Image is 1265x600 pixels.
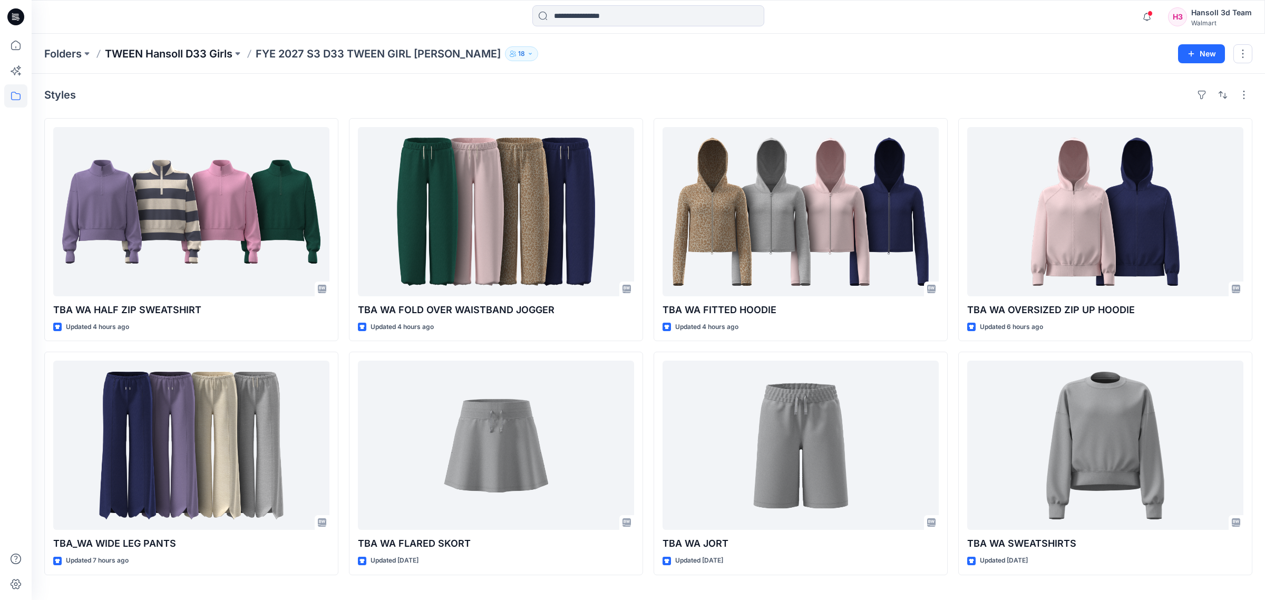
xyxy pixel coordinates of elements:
[663,361,939,530] a: TBA WA JORT
[505,46,538,61] button: 18
[663,536,939,551] p: TBA WA JORT
[256,46,501,61] p: FYE 2027 S3 D33 TWEEN GIRL [PERSON_NAME]
[980,555,1028,566] p: Updated [DATE]
[66,322,129,333] p: Updated 4 hours ago
[663,303,939,317] p: TBA WA FITTED HOODIE
[518,48,525,60] p: 18
[1168,7,1187,26] div: H3
[967,303,1243,317] p: TBA WA OVERSIZED ZIP UP HOODIE
[675,555,723,566] p: Updated [DATE]
[371,322,434,333] p: Updated 4 hours ago
[1178,44,1225,63] button: New
[675,322,738,333] p: Updated 4 hours ago
[53,361,329,530] a: TBA_WA WIDE LEG PANTS
[358,127,634,296] a: TBA WA FOLD OVER WAISTBAND JOGGER
[1191,6,1252,19] div: Hansoll 3d Team
[105,46,232,61] a: TWEEN Hansoll D33 Girls
[1191,19,1252,27] div: Walmart
[44,89,76,101] h4: Styles
[371,555,419,566] p: Updated [DATE]
[967,536,1243,551] p: TBA WA SWEATSHIRTS
[66,555,129,566] p: Updated 7 hours ago
[53,303,329,317] p: TBA WA HALF ZIP SWEATSHIRT
[53,127,329,296] a: TBA WA HALF ZIP SWEATSHIRT
[663,127,939,296] a: TBA WA FITTED HOODIE
[967,361,1243,530] a: TBA WA SWEATSHIRTS
[44,46,82,61] a: Folders
[53,536,329,551] p: TBA_WA WIDE LEG PANTS
[358,536,634,551] p: TBA WA FLARED SKORT
[358,303,634,317] p: TBA WA FOLD OVER WAISTBAND JOGGER
[967,127,1243,296] a: TBA WA OVERSIZED ZIP UP HOODIE
[358,361,634,530] a: TBA WA FLARED SKORT
[980,322,1043,333] p: Updated 6 hours ago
